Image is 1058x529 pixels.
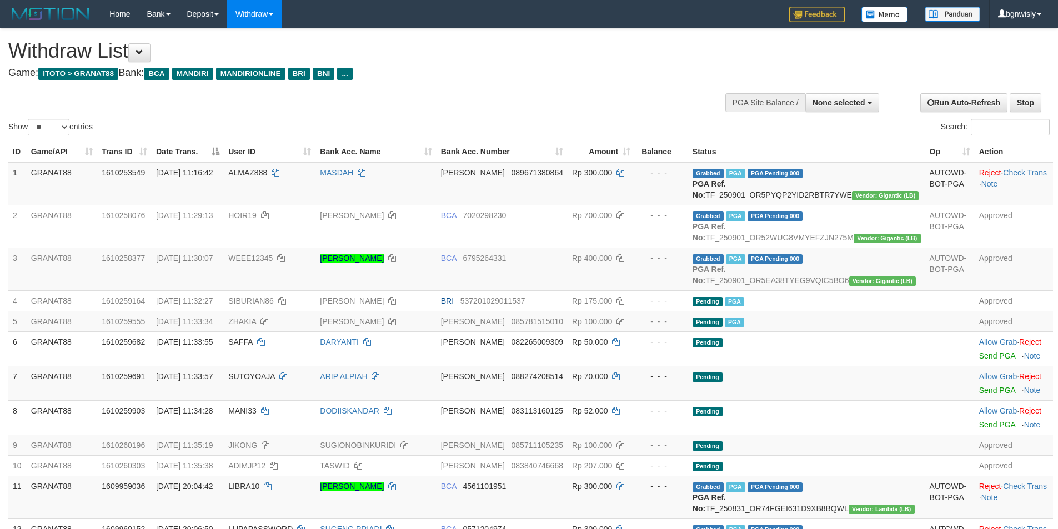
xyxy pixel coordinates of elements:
[8,68,694,79] h4: Game: Bank:
[725,318,744,327] span: Marked by bgnrattana
[320,211,384,220] a: [PERSON_NAME]
[102,461,145,470] span: 1610260303
[8,290,27,311] td: 4
[8,435,27,455] td: 9
[975,290,1053,311] td: Approved
[979,168,1001,177] a: Reject
[975,366,1053,400] td: ·
[693,211,724,221] span: Grabbed
[805,93,879,112] button: None selected
[572,406,608,415] span: Rp 52.000
[156,482,213,491] span: [DATE] 20:04:42
[693,482,724,492] span: Grabbed
[512,168,563,177] span: Copy 089671380864 to clipboard
[925,162,975,205] td: AUTOWD-BOT-PGA
[979,337,1019,346] span: ·
[8,142,27,162] th: ID
[975,248,1053,290] td: Approved
[152,142,224,162] th: Date Trans.: activate to sort column descending
[975,435,1053,455] td: Approved
[441,168,505,177] span: [PERSON_NAME]
[639,405,684,416] div: - - -
[688,142,925,162] th: Status
[228,168,267,177] span: ALMAZ888
[726,169,745,178] span: Marked by bgnrattana
[693,265,726,285] b: PGA Ref. No:
[925,142,975,162] th: Op: activate to sort column ascending
[156,254,213,263] span: [DATE] 11:30:07
[979,482,1001,491] a: Reject
[320,254,384,263] a: [PERSON_NAME]
[726,482,745,492] span: Marked by bgndara
[228,337,253,346] span: SAFFA
[1019,406,1041,415] a: Reject
[156,461,213,470] span: [DATE] 11:35:38
[27,331,97,366] td: GRANAT88
[1019,372,1041,381] a: Reject
[172,68,213,80] span: MANDIRI
[748,169,803,178] span: PGA Pending
[320,296,384,305] a: [PERSON_NAME]
[320,461,349,470] a: TASWID
[460,296,525,305] span: Copy 537201029011537 to clipboard
[925,205,975,248] td: AUTOWD-BOT-PGA
[102,406,145,415] span: 1610259903
[463,482,506,491] span: Copy 4561101951 to clipboard
[8,476,27,518] td: 11
[572,482,612,491] span: Rp 300.000
[920,93,1007,112] a: Run Auto-Refresh
[925,476,975,518] td: AUTOWD-BOT-PGA
[156,406,213,415] span: [DATE] 11:34:28
[1024,386,1041,395] a: Note
[925,7,980,22] img: panduan.png
[726,211,745,221] span: Marked by bgnzaza
[228,441,257,450] span: JIKONG
[975,162,1053,205] td: · ·
[975,142,1053,162] th: Action
[512,441,563,450] span: Copy 085711105235 to clipboard
[748,254,803,264] span: PGA Pending
[979,406,1019,415] span: ·
[27,455,97,476] td: GRANAT88
[228,296,274,305] span: SIBURIAN86
[156,168,213,177] span: [DATE] 11:16:42
[8,331,27,366] td: 6
[979,386,1015,395] a: Send PGA
[102,168,145,177] span: 1610253549
[861,7,908,22] img: Button%20Memo.svg
[572,168,612,177] span: Rp 300.000
[156,372,213,381] span: [DATE] 11:33:57
[337,68,352,80] span: ...
[981,179,998,188] a: Note
[216,68,285,80] span: MANDIRIONLINE
[693,462,723,471] span: Pending
[441,372,505,381] span: [PERSON_NAME]
[639,295,684,306] div: - - -
[8,311,27,331] td: 5
[228,317,256,326] span: ZHAKIA
[975,331,1053,366] td: ·
[639,371,684,382] div: - - -
[8,6,93,22] img: MOTION_logo.png
[228,211,257,220] span: HOIR19
[639,167,684,178] div: - - -
[441,461,505,470] span: [PERSON_NAME]
[228,254,273,263] span: WEEE12345
[512,337,563,346] span: Copy 082265009309 to clipboard
[1003,482,1047,491] a: Check Trans
[512,372,563,381] span: Copy 088274208514 to clipboard
[27,435,97,455] td: GRANAT88
[975,311,1053,331] td: Approved
[979,351,1015,360] a: Send PGA
[688,248,925,290] td: TF_250901_OR5EA38TYEG9VQIC5BO6
[8,248,27,290] td: 3
[8,162,27,205] td: 1
[572,441,612,450] span: Rp 100.000
[639,210,684,221] div: - - -
[441,211,457,220] span: BCA
[852,191,919,200] span: Vendor URL: https://dashboard.q2checkout.com/secure
[688,162,925,205] td: TF_250901_OR5PYQP2YID2RBTR7YWE
[693,493,726,513] b: PGA Ref. No:
[27,205,97,248] td: GRANAT88
[228,372,275,381] span: SUTOYOAJA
